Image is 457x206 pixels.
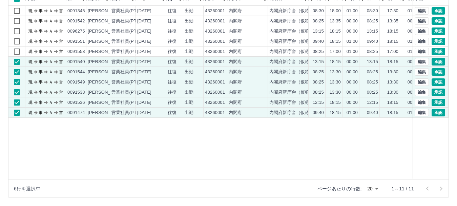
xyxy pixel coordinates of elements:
div: [PERSON_NAME] [88,38,125,45]
div: 08:25 [367,49,378,55]
text: Ａ [49,80,53,85]
div: 18:15 [387,110,398,116]
div: 00:00 [347,18,358,24]
div: 18:15 [330,110,341,116]
div: 18:15 [387,28,398,35]
div: 18:15 [387,59,398,65]
div: 01:00 [347,49,358,55]
div: 17:00 [387,49,398,55]
text: Ａ [49,110,53,115]
div: [DATE] [137,69,151,75]
text: 現 [28,39,33,44]
div: 6行を選択中 [14,185,41,192]
text: 営 [59,59,63,64]
div: 内閣府 [229,59,242,65]
div: 12:15 [313,99,324,106]
button: 編集 [415,27,429,35]
text: Ａ [49,59,53,64]
div: 01:00 [408,38,419,45]
text: 営 [59,8,63,13]
div: 00:00 [347,59,358,65]
div: 13:15 [367,28,378,35]
button: 承認 [432,78,445,86]
button: 編集 [415,99,429,106]
div: 08:25 [367,69,378,75]
div: 20 [365,184,381,194]
div: 内閣府新庁舎（仮称）整備等事業（電話交換 [269,49,358,55]
div: 0091536 [67,99,85,106]
div: 09:40 [313,110,324,116]
div: 内閣府新庁舎（仮称）整備等事業（電話交換 [269,18,358,24]
div: 00:00 [347,79,358,86]
div: 内閣府 [229,99,242,106]
div: 08:25 [367,18,378,24]
div: 往復 [168,79,176,86]
button: 承認 [432,68,445,76]
div: [DATE] [137,89,151,96]
div: 出勤 [185,38,193,45]
div: 01:00 [408,49,419,55]
div: 往復 [168,110,176,116]
div: 00:00 [408,99,419,106]
text: Ａ [49,8,53,13]
div: [PERSON_NAME] [88,28,125,35]
div: 営業社員(PT契約) [111,8,147,14]
text: 営 [59,39,63,44]
div: [PERSON_NAME] [88,8,125,14]
div: 01:00 [347,8,358,14]
div: 内閣府新庁舎（仮称）整備等事業（電話交換 [269,99,358,106]
button: 承認 [432,38,445,45]
button: 編集 [415,48,429,55]
div: 0096275 [67,28,85,35]
div: 0091542 [67,18,85,24]
text: 営 [59,90,63,95]
text: Ａ [49,100,53,105]
div: 01:00 [347,38,358,45]
button: 編集 [415,78,429,86]
div: 43260001 [205,49,225,55]
div: 00:00 [408,59,419,65]
text: Ａ [49,19,53,23]
div: 18:15 [330,38,341,45]
button: 承認 [432,109,445,116]
div: 08:30 [313,8,324,14]
div: 内閣府 [229,18,242,24]
div: 13:15 [367,59,378,65]
div: 内閣府 [229,38,242,45]
div: 13:35 [387,18,398,24]
div: [DATE] [137,79,151,86]
div: 出勤 [185,18,193,24]
div: 0091551 [67,38,85,45]
text: Ａ [49,70,53,74]
div: 出勤 [185,59,193,65]
div: [PERSON_NAME] [88,49,125,55]
text: 事 [39,59,43,64]
div: 0091474 [67,110,85,116]
div: 内閣府新庁舎（仮称）整備等事業（電話交換 [269,110,358,116]
div: 08:25 [313,69,324,75]
text: 営 [59,110,63,115]
div: 出勤 [185,28,193,35]
div: 営業社員(PT契約) [111,110,147,116]
button: 編集 [415,89,429,96]
div: 内閣府 [229,79,242,86]
div: 43260001 [205,59,225,65]
div: [PERSON_NAME] [88,59,125,65]
div: 内閣府 [229,110,242,116]
div: 往復 [168,89,176,96]
button: 編集 [415,7,429,15]
div: 43260001 [205,8,225,14]
div: [PERSON_NAME] [88,110,125,116]
div: 13:30 [387,69,398,75]
div: 00:00 [408,89,419,96]
div: 0091345 [67,8,85,14]
div: 01:00 [408,8,419,14]
div: 営業社員(PT契約) [111,28,147,35]
div: 43260001 [205,28,225,35]
text: 現 [28,100,33,105]
div: 13:30 [330,89,341,96]
text: 現 [28,19,33,23]
div: 内閣府 [229,89,242,96]
div: 17:00 [330,49,341,55]
div: 営業社員(PT契約) [111,99,147,106]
